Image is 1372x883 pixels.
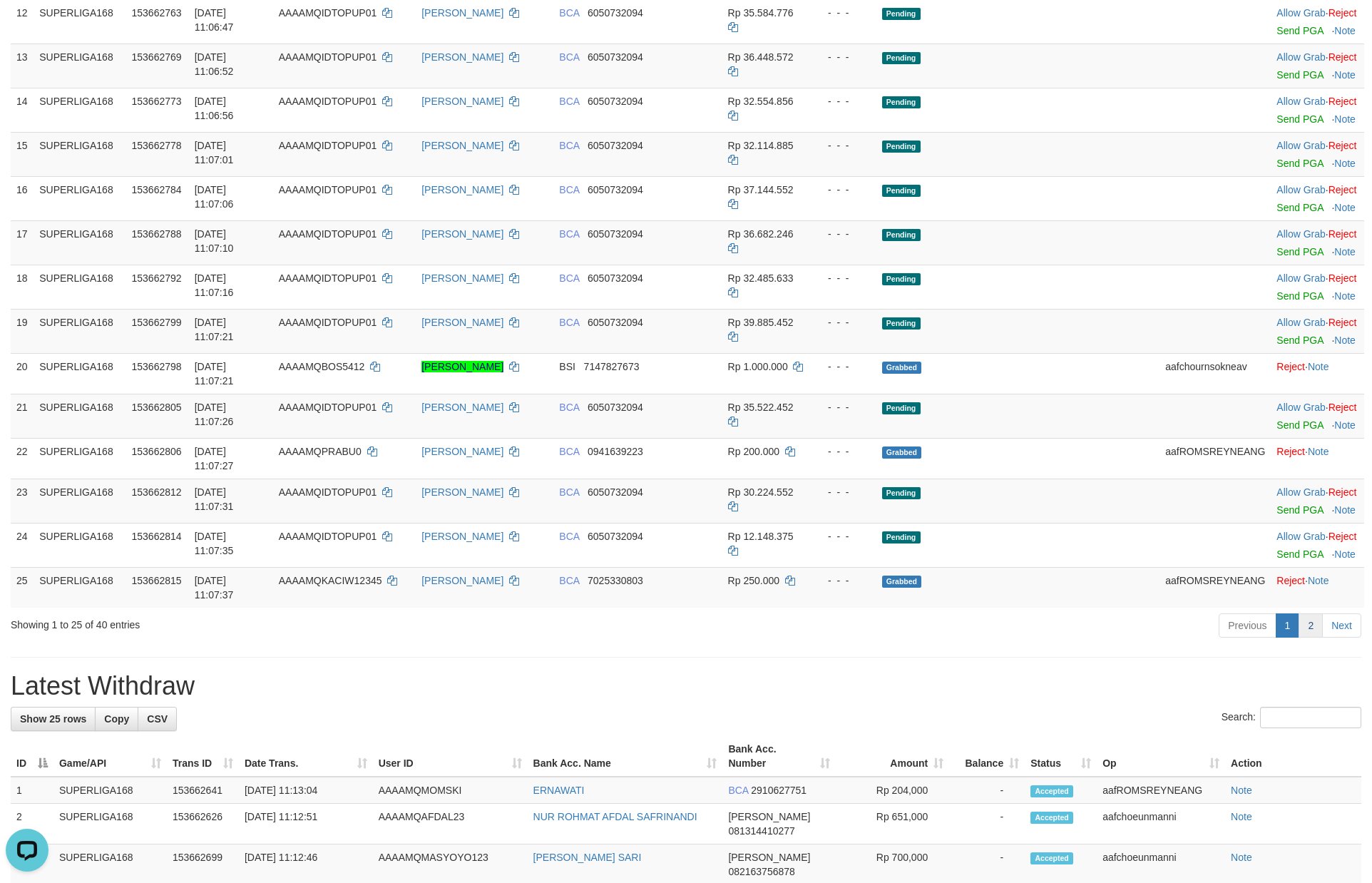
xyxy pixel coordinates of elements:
span: AAAAMQIDTOPUP01 [279,96,377,107]
span: BCA [559,402,579,413]
a: Send PGA [1276,335,1323,346]
span: Rp 1.000.000 [728,361,788,372]
h1: Latest Withdraw [11,672,1361,700]
span: 153662792 [132,272,182,284]
td: · [1271,44,1364,88]
td: SUPERLIGA168 [34,88,126,132]
span: Accepted [1030,852,1073,864]
td: 13 [11,44,34,88]
span: [DATE] 11:07:06 [195,184,234,210]
span: Pending [882,8,921,20]
a: Note [1334,246,1356,257]
span: BCA [559,575,579,586]
a: Show 25 rows [11,707,96,731]
td: SUPERLIGA168 [34,132,126,176]
span: Rp 250.000 [728,575,779,586]
span: AAAAMQKACIW12345 [279,575,382,586]
a: Allow Grab [1276,7,1325,19]
a: [PERSON_NAME] [421,51,503,63]
th: Op: activate to sort column ascending [1097,736,1225,777]
a: [PERSON_NAME] [421,140,503,151]
a: Allow Grab [1276,184,1325,195]
span: Copy 6050732094 to clipboard [588,184,643,195]
td: 2 [11,804,53,844]
a: Note [1308,361,1329,372]
a: Reject [1329,486,1357,498]
a: Previous [1219,613,1276,638]
a: [PERSON_NAME] [421,402,503,413]
span: AAAAMQIDTOPUP01 [279,486,377,498]
a: Reject [1329,317,1357,328]
span: Copy 6050732094 to clipboard [588,486,643,498]
span: Pending [882,487,921,499]
td: 19 [11,309,34,353]
a: Send PGA [1276,419,1323,431]
a: Send PGA [1276,202,1323,213]
td: · [1271,523,1364,567]
span: BSI [559,361,575,372]
a: Reject [1276,575,1305,586]
span: [DATE] 11:07:21 [195,317,234,342]
a: Reject [1329,96,1357,107]
td: [DATE] 11:12:51 [239,804,373,844]
a: Send PGA [1276,504,1323,516]
span: Pending [882,96,921,108]
span: AAAAMQIDTOPUP01 [279,531,377,542]
span: BCA [559,531,579,542]
th: Action [1225,736,1361,777]
div: - - - [815,573,870,588]
a: [PERSON_NAME] [421,272,503,284]
td: 22 [11,438,34,479]
a: 2 [1299,613,1323,638]
a: Allow Grab [1276,317,1325,328]
span: · [1276,531,1328,542]
span: BCA [728,785,748,796]
a: [PERSON_NAME] [421,486,503,498]
a: [PERSON_NAME] [421,96,503,107]
span: [DATE] 11:07:37 [195,575,234,601]
span: Copy 081314410277 to clipboard [728,825,794,837]
th: Balance: activate to sort column ascending [949,736,1025,777]
td: SUPERLIGA168 [34,394,126,438]
span: AAAAMQIDTOPUP01 [279,140,377,151]
th: User ID: activate to sort column ascending [373,736,528,777]
a: Send PGA [1276,290,1323,302]
div: - - - [815,6,870,20]
a: [PERSON_NAME] [421,361,503,372]
td: SUPERLIGA168 [34,44,126,88]
a: Reject [1276,361,1305,372]
td: Rp 204,000 [836,777,949,804]
td: SUPERLIGA168 [34,220,126,265]
a: Note [1334,202,1356,213]
span: Copy 6050732094 to clipboard [588,96,643,107]
td: · [1271,438,1364,479]
td: SUPERLIGA168 [34,438,126,479]
a: [PERSON_NAME] [421,575,503,586]
div: - - - [815,485,870,499]
td: · [1271,309,1364,353]
th: Game/API: activate to sort column ascending [53,736,167,777]
span: 153662784 [132,184,182,195]
a: Allow Grab [1276,272,1325,284]
a: 1 [1276,613,1300,638]
a: Reject [1329,402,1357,413]
th: Trans ID: activate to sort column ascending [167,736,239,777]
span: AAAAMQIDTOPUP01 [279,51,377,63]
span: · [1276,96,1328,107]
span: Copy 6050732094 to clipboard [588,228,643,240]
a: Note [1308,446,1329,457]
span: · [1276,228,1328,240]
span: Copy 082163756878 to clipboard [728,866,794,877]
label: Search: [1222,707,1361,728]
span: Pending [882,273,921,285]
div: - - - [815,315,870,330]
span: BCA [559,184,579,195]
a: [PERSON_NAME] [421,7,503,19]
span: Copy 6050732094 to clipboard [588,317,643,328]
a: Reject [1329,228,1357,240]
span: 153662812 [132,486,182,498]
a: Allow Grab [1276,140,1325,151]
div: - - - [815,94,870,108]
span: 153662769 [132,51,182,63]
td: 14 [11,88,34,132]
